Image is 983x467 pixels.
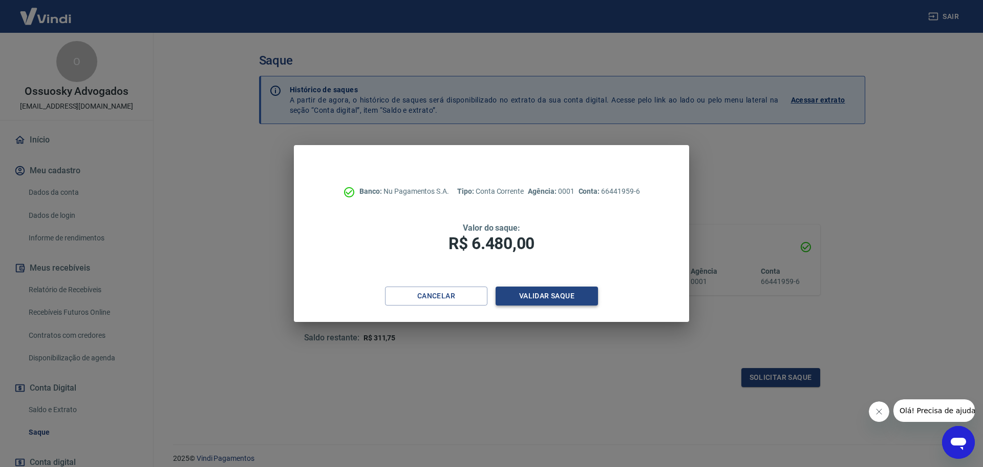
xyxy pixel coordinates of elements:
[869,401,889,422] iframe: Fechar mensagem
[463,223,520,233] span: Valor do saque:
[528,187,558,195] span: Agência:
[579,186,640,197] p: 66441959-6
[385,287,487,306] button: Cancelar
[359,186,449,197] p: Nu Pagamentos S.A.
[893,399,975,422] iframe: Mensagem da empresa
[457,186,524,197] p: Conta Corrente
[528,186,574,197] p: 0001
[942,426,975,459] iframe: Botão para abrir a janela de mensagens
[6,7,86,15] span: Olá! Precisa de ajuda?
[496,287,598,306] button: Validar saque
[579,187,602,195] span: Conta:
[359,187,383,195] span: Banco:
[457,187,476,195] span: Tipo:
[448,234,535,253] span: R$ 6.480,00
